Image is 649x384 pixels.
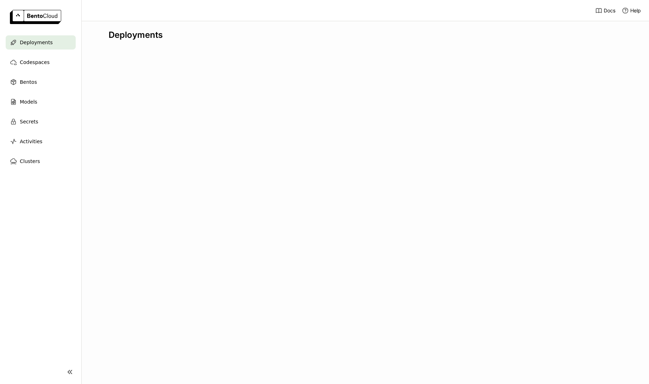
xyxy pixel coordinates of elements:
span: Activities [20,137,42,146]
a: Clusters [6,154,76,168]
span: Models [20,98,37,106]
a: Activities [6,134,76,149]
div: Help [622,7,641,14]
img: logo [10,10,61,24]
span: Bentos [20,78,37,86]
a: Secrets [6,115,76,129]
span: Secrets [20,117,38,126]
a: Bentos [6,75,76,89]
span: Deployments [20,38,53,47]
a: Docs [595,7,615,14]
span: Docs [604,7,615,14]
span: Help [630,7,641,14]
a: Models [6,95,76,109]
span: Clusters [20,157,40,165]
div: Deployments [109,30,622,40]
span: Codespaces [20,58,50,66]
